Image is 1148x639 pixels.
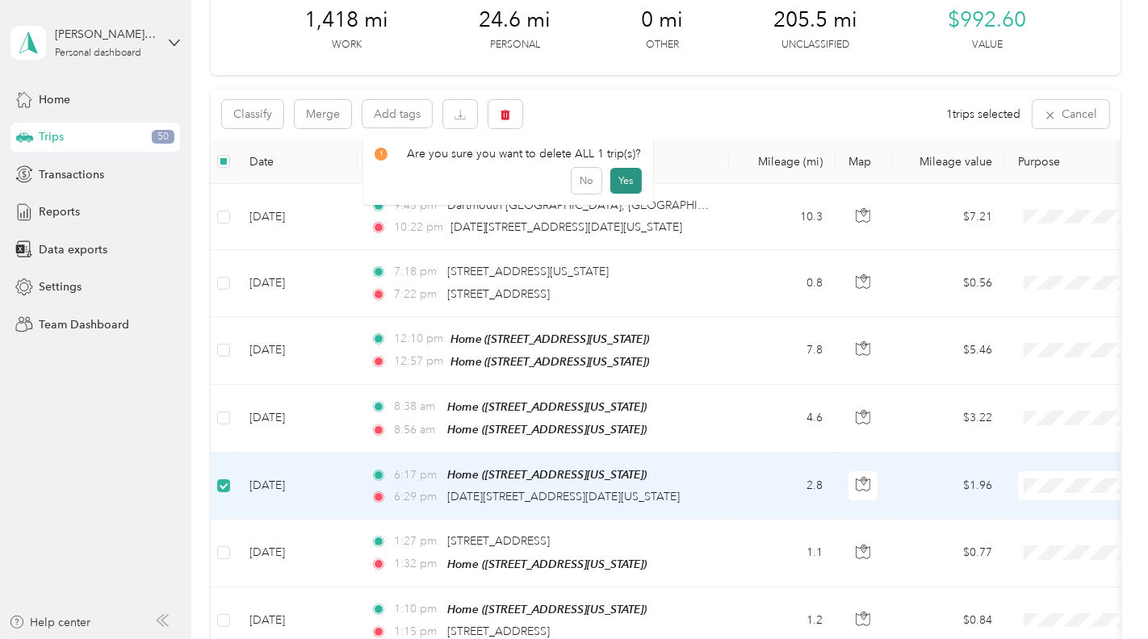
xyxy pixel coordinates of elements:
td: 10.3 [729,184,836,250]
span: [STREET_ADDRESS][US_STATE] [447,265,609,278]
td: $7.21 [892,184,1005,250]
span: 205.5 mi [773,7,857,33]
span: Home ([STREET_ADDRESS][US_STATE]) [447,558,647,570]
iframe: Everlance-gr Chat Button Frame [1058,549,1148,639]
td: $5.46 [892,317,1005,385]
span: [DATE][STREET_ADDRESS][DATE][US_STATE] [447,490,680,503]
span: 7:18 pm [394,263,440,281]
div: Are you sure you want to delete ALL 1 trip(s)? [375,145,642,162]
button: Cancel [1033,100,1109,128]
span: Dartmouth [GEOGRAPHIC_DATA], [GEOGRAPHIC_DATA] [447,198,744,212]
button: No [572,168,601,194]
td: 0.8 [729,250,836,316]
td: 4.6 [729,385,836,453]
span: 1,418 mi [304,7,388,33]
td: $1.96 [892,453,1005,520]
td: $0.77 [892,520,1005,587]
td: $0.56 [892,250,1005,316]
span: 12:10 pm [394,330,443,348]
span: Home [39,91,70,108]
span: 9:43 pm [394,197,440,215]
button: Classify [222,100,283,128]
span: Home ([STREET_ADDRESS][US_STATE]) [447,423,647,436]
span: 8:38 am [394,398,440,416]
th: Mileage value [892,140,1005,184]
span: Trips [39,128,64,145]
td: [DATE] [237,250,358,316]
span: 1:32 pm [394,555,440,573]
span: Home ([STREET_ADDRESS][US_STATE]) [447,400,647,413]
span: 7:22 pm [394,286,440,303]
td: [DATE] [237,385,358,453]
th: Date [237,140,358,184]
span: 24.6 mi [479,7,551,33]
td: $3.22 [892,385,1005,453]
span: [DATE][STREET_ADDRESS][DATE][US_STATE] [450,220,683,234]
span: Home ([STREET_ADDRESS][US_STATE]) [447,603,647,616]
td: 1.1 [729,520,836,587]
span: 8:56 am [394,421,440,439]
span: [STREET_ADDRESS] [447,624,550,638]
div: Personal dashboard [55,48,141,58]
td: [DATE] [237,184,358,250]
span: Home ([STREET_ADDRESS][US_STATE]) [450,332,650,345]
span: 6:29 pm [394,488,440,506]
span: 1:10 pm [394,600,440,618]
td: [DATE] [237,453,358,520]
span: 0 mi [641,7,683,33]
span: $992.60 [948,7,1026,33]
span: Data exports [39,241,107,258]
p: Unclassified [781,38,849,52]
span: Team Dashboard [39,316,129,333]
p: Personal [490,38,540,52]
button: Add tags [362,100,432,127]
span: [STREET_ADDRESS] [447,534,550,548]
span: 1:27 pm [394,532,440,550]
button: Help center [9,614,91,631]
span: 10:22 pm [394,219,443,236]
span: 1 trips selected [947,106,1021,123]
span: [STREET_ADDRESS] [447,287,550,301]
span: Transactions [39,166,104,183]
p: Work [332,38,362,52]
button: Merge [295,100,351,128]
span: 12:57 pm [394,353,443,370]
span: Home ([STREET_ADDRESS][US_STATE]) [447,468,647,481]
span: Home ([STREET_ADDRESS][US_STATE]) [450,355,650,368]
td: [DATE] [237,520,358,587]
div: [PERSON_NAME][EMAIL_ADDRESS][PERSON_NAME][DOMAIN_NAME] [55,26,156,43]
p: Other [646,38,679,52]
button: Yes [610,168,642,194]
span: 50 [152,130,174,144]
th: Locations [358,140,729,184]
td: 2.8 [729,453,836,520]
th: Mileage (mi) [729,140,836,184]
td: [DATE] [237,317,358,385]
th: Map [836,140,892,184]
p: Value [972,38,1003,52]
span: Reports [39,203,80,220]
span: Settings [39,278,82,295]
span: 6:17 pm [394,466,440,484]
td: 7.8 [729,317,836,385]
